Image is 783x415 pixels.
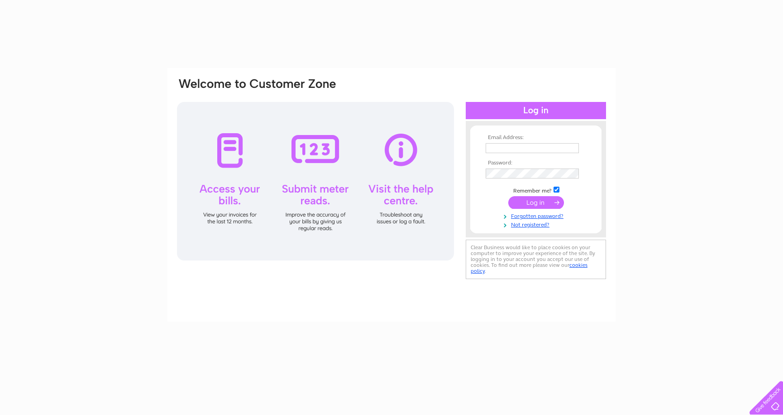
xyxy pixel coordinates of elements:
[483,135,588,141] th: Email Address:
[471,262,587,274] a: cookies policy
[486,220,588,228] a: Not registered?
[483,185,588,194] td: Remember me?
[486,211,588,220] a: Forgotten password?
[483,160,588,166] th: Password:
[508,196,564,209] input: Submit
[466,240,606,279] div: Clear Business would like to place cookies on your computer to improve your experience of the sit...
